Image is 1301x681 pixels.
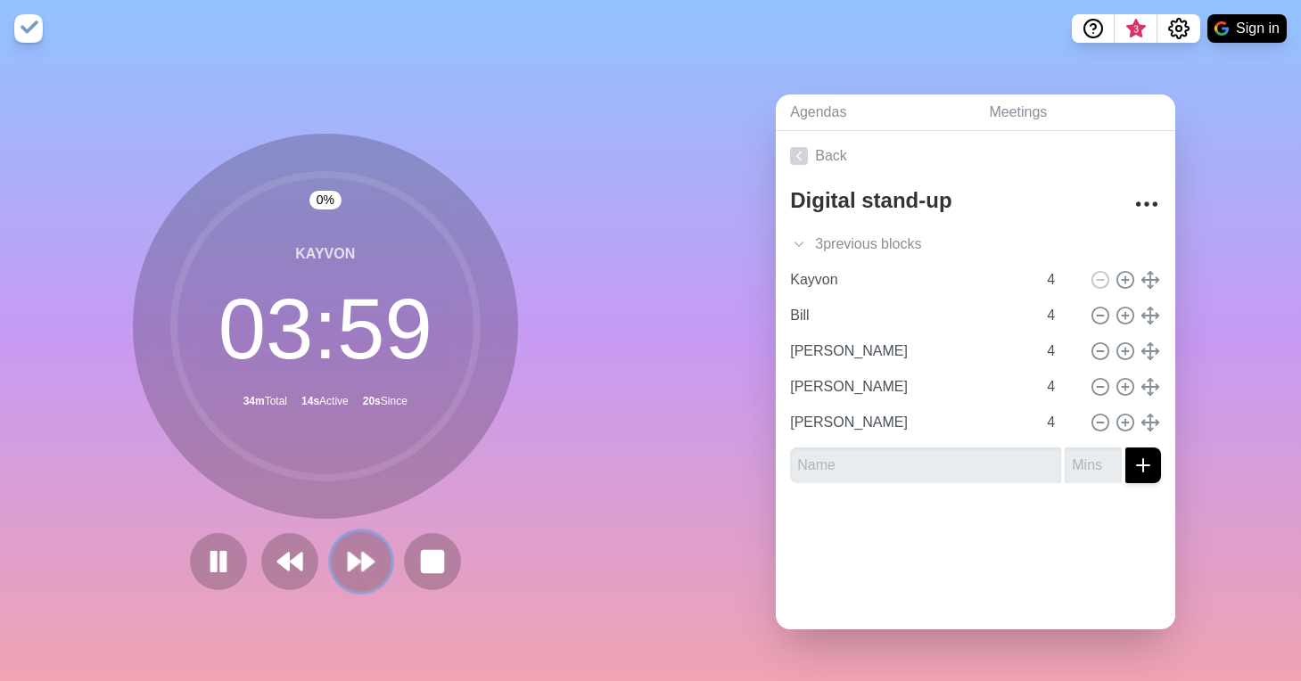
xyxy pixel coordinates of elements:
[776,94,975,131] a: Agendas
[914,234,921,255] span: s
[1040,405,1083,440] input: Mins
[783,298,1036,333] input: Name
[1065,447,1122,483] input: Mins
[14,14,43,43] img: timeblocks logo
[1040,298,1083,333] input: Mins
[783,405,1036,440] input: Name
[776,226,1175,262] div: 3 previous block
[1207,14,1287,43] button: Sign in
[783,262,1036,298] input: Name
[783,333,1036,369] input: Name
[776,131,1175,181] a: Back
[1040,262,1083,298] input: Mins
[1115,14,1157,43] button: What’s new
[1129,186,1165,222] button: More
[783,369,1036,405] input: Name
[1040,333,1083,369] input: Mins
[1129,22,1143,37] span: 3
[1072,14,1115,43] button: Help
[1157,14,1200,43] button: Settings
[790,447,1061,483] input: Name
[1215,21,1229,36] img: google logo
[1040,369,1083,405] input: Mins
[975,94,1175,131] a: Meetings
